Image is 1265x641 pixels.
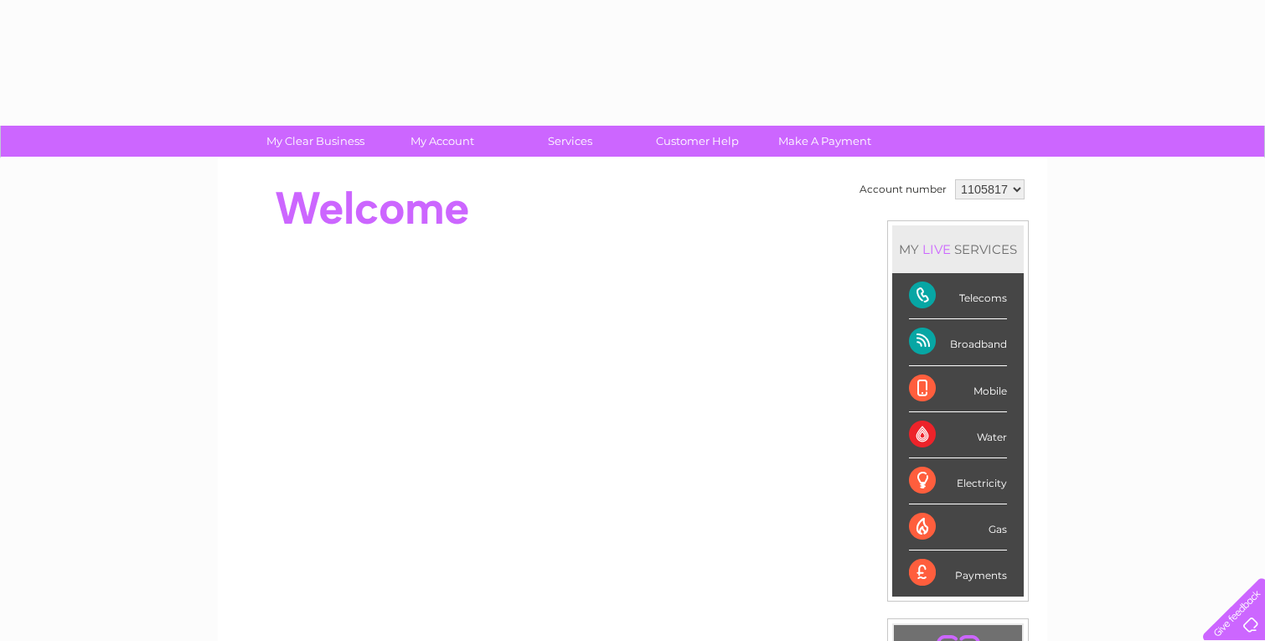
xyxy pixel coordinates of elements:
[246,126,385,157] a: My Clear Business
[909,504,1007,551] div: Gas
[501,126,639,157] a: Services
[892,225,1024,273] div: MY SERVICES
[374,126,512,157] a: My Account
[909,273,1007,319] div: Telecoms
[909,319,1007,365] div: Broadband
[919,241,954,257] div: LIVE
[909,551,1007,596] div: Payments
[756,126,894,157] a: Make A Payment
[909,458,1007,504] div: Electricity
[628,126,767,157] a: Customer Help
[909,366,1007,412] div: Mobile
[909,412,1007,458] div: Water
[855,175,951,204] td: Account number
